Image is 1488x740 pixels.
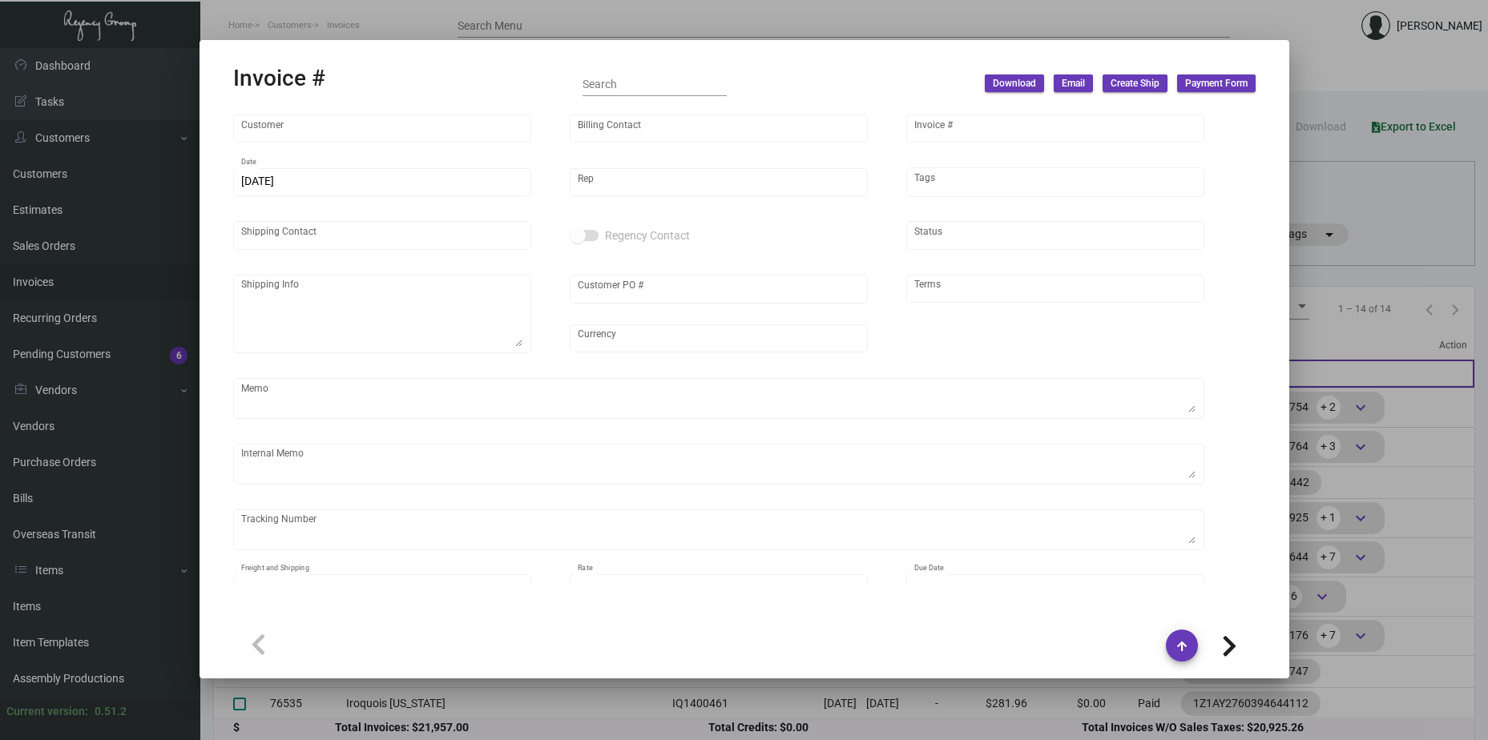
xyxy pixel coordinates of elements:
button: Create Ship [1103,74,1167,92]
button: Email [1054,74,1093,92]
span: Payment Form [1185,77,1248,90]
button: Payment Form [1177,74,1256,92]
div: Current version: [6,703,88,720]
span: Email [1062,77,1085,90]
div: 0.51.2 [95,703,127,720]
span: Create Ship [1111,77,1159,90]
span: Download [993,77,1036,90]
button: Download [985,74,1044,92]
span: Regency Contact [605,226,690,245]
h2: Invoice # [233,65,325,92]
